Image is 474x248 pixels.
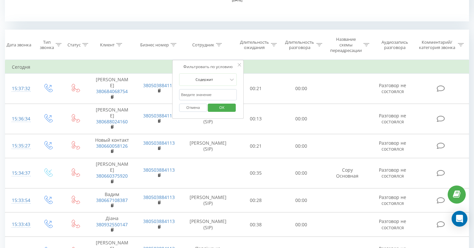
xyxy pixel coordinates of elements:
div: Тип звонка [40,39,54,51]
td: 00:21 [233,74,279,104]
td: 00:00 [278,74,324,104]
div: Бизнес номер [140,42,169,48]
div: 15:37:32 [12,82,28,95]
span: Разговор не состоялся [379,82,406,94]
td: [PERSON_NAME] [89,158,136,188]
td: 00:00 [278,104,324,134]
div: Аудиозапись разговора [377,39,413,51]
a: 380503884113 [143,218,175,224]
span: Разговор не состоялся [379,112,406,125]
td: 00:35 [233,158,279,188]
td: Вадим [89,188,136,212]
td: Діана [89,212,136,237]
td: 00:00 [278,134,324,158]
div: Сотрудник [192,42,214,48]
a: 380503884113 [143,167,175,173]
div: Название схемы переадресации [330,37,362,53]
button: Отмена [179,104,207,112]
span: Разговор не состоялся [379,140,406,152]
div: Дата звонка [7,42,31,48]
a: 380503884113 [143,82,175,88]
div: Комментарий/категория звонка [418,39,456,51]
td: Новый контакт [89,134,136,158]
div: 15:35:27 [12,139,28,152]
td: [PERSON_NAME] (SIP) [183,188,233,212]
td: [PERSON_NAME] [89,74,136,104]
div: Фильтровать по условию [179,63,237,70]
div: Клиент [100,42,115,48]
a: 380503884113 [143,194,175,200]
div: 15:34:37 [12,167,28,180]
td: 00:21 [233,134,279,158]
td: 00:38 [233,212,279,237]
a: 380932550147 [96,221,128,228]
div: 15:36:34 [12,112,28,125]
span: Разговор не состоялся [379,167,406,179]
a: 380660058126 [96,143,128,149]
td: Copy Основная [324,158,371,188]
td: [PERSON_NAME] [89,104,136,134]
span: OK [213,102,231,112]
td: 00:00 [278,188,324,212]
a: 380660375920 [96,173,128,179]
a: 380688024160 [96,118,128,125]
div: Длительность разговора [284,39,315,51]
div: 15:33:54 [12,194,28,207]
span: Разговор не состоялся [379,194,406,206]
td: 00:00 [278,158,324,188]
td: 00:28 [233,188,279,212]
input: Введите значение [179,89,237,101]
td: 00:00 [278,212,324,237]
td: [PERSON_NAME] (SIP) [183,212,233,237]
a: 380503884113 [143,140,175,146]
div: Статус [67,42,81,48]
td: Сегодня [5,61,469,74]
div: 15:33:43 [12,218,28,231]
a: 380684068754 [96,88,128,94]
td: 00:13 [233,104,279,134]
div: Длительность ожидания [239,39,270,51]
button: OK [208,104,236,112]
a: 380503884113 [143,112,175,119]
div: Open Intercom Messenger [452,211,467,227]
span: Разговор не состоялся [379,218,406,230]
a: 380667108387 [96,197,128,203]
td: [PERSON_NAME] (SIP) [183,134,233,158]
